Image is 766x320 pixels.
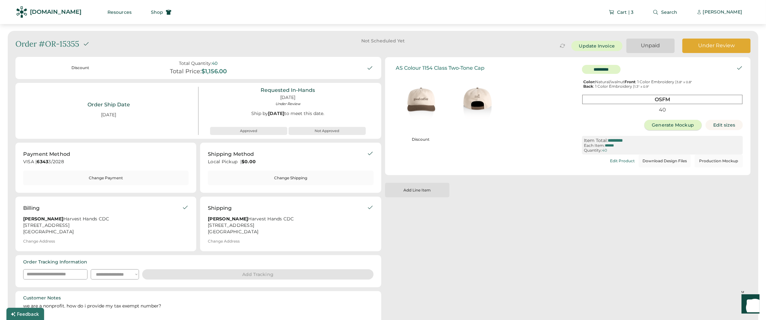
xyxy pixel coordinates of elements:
[210,111,366,125] div: Ship by to meet this date.
[208,159,367,165] div: Local Pickup |
[639,155,691,167] button: Download Design Files
[634,84,649,89] font: 1.3" x 0.9"
[23,150,70,158] div: Payment Method
[677,80,692,84] font: 3.8" x 0.8"
[690,42,743,49] div: Under Review
[142,269,374,280] button: Add Tracking
[23,303,374,317] div: we are a nonprofit. how do i provide my tax exempt number?
[601,6,641,19] button: Cart | 3
[449,74,505,130] img: generate-image
[735,291,763,319] iframe: Front Chat
[30,8,81,16] div: [DOMAIN_NAME]
[88,101,130,108] div: Order Ship Date
[395,137,447,142] div: Discount
[385,183,449,197] button: Add Line Item
[23,216,182,235] div: Harvest Hands CDC [STREET_ADDRESS] [GEOGRAPHIC_DATA]
[100,6,139,19] button: Resources
[23,204,40,212] div: Billing
[695,155,743,167] button: Production Mockup
[27,65,134,71] div: Discount
[275,102,300,106] div: Under Review
[37,159,49,164] strong: 6343
[212,61,217,66] div: 40
[583,79,595,84] strong: Color:
[179,61,212,66] div: Total Quantity:
[645,6,685,19] button: Search
[634,42,667,49] div: Unpaid
[151,10,163,14] span: Shop
[23,171,189,185] button: Change Payment
[584,143,605,148] div: Each Item:
[644,120,702,130] button: Generate Mockup
[661,10,678,14] span: Search
[170,68,201,75] div: Total Price:
[396,65,485,71] div: AS Colour 1154 Class Two-Tone Cap
[582,95,743,104] div: OSFM
[584,148,602,153] div: Quantity:
[343,39,423,43] div: Not Scheduled Yet
[703,9,742,15] div: [PERSON_NAME]
[208,204,232,212] div: Shipping
[583,84,593,89] strong: Back
[23,216,63,222] strong: [PERSON_NAME]
[93,109,124,121] div: [DATE]
[208,216,248,222] strong: [PERSON_NAME]
[393,74,449,130] img: generate-image
[210,127,287,135] button: Approved
[208,150,254,158] div: Shipping Method
[23,239,55,244] div: Change Address
[242,159,256,164] strong: $0.00
[15,39,79,49] div: Order #OR-15355
[208,216,367,235] div: Harvest Hands CDC [STREET_ADDRESS] [GEOGRAPHIC_DATA]
[584,138,608,143] div: Item Total:
[582,80,743,89] div: Natural/walnut : 1 Color Embroidery | : 1 Color Embroidery |
[617,10,633,14] span: Cart | 3
[571,41,623,51] button: Update Invoice
[201,68,227,75] div: $1,156.00
[23,295,61,301] div: Customer Notes
[23,159,189,167] div: VISA | 3/2028
[23,259,87,265] div: Order Tracking Information
[16,6,27,18] img: Rendered Logo - Screens
[280,94,295,101] div: [DATE]
[582,105,743,114] div: 40
[268,111,284,116] strong: [DATE]
[208,239,240,244] div: Change Address
[208,171,373,185] button: Change Shipping
[610,159,635,163] div: Edit Product
[261,87,315,94] div: Requested In-Hands
[624,79,635,84] strong: Front
[143,6,179,19] button: Shop
[602,148,607,153] div: 40
[289,127,366,135] button: Not Approved
[706,120,743,130] button: Edit sizes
